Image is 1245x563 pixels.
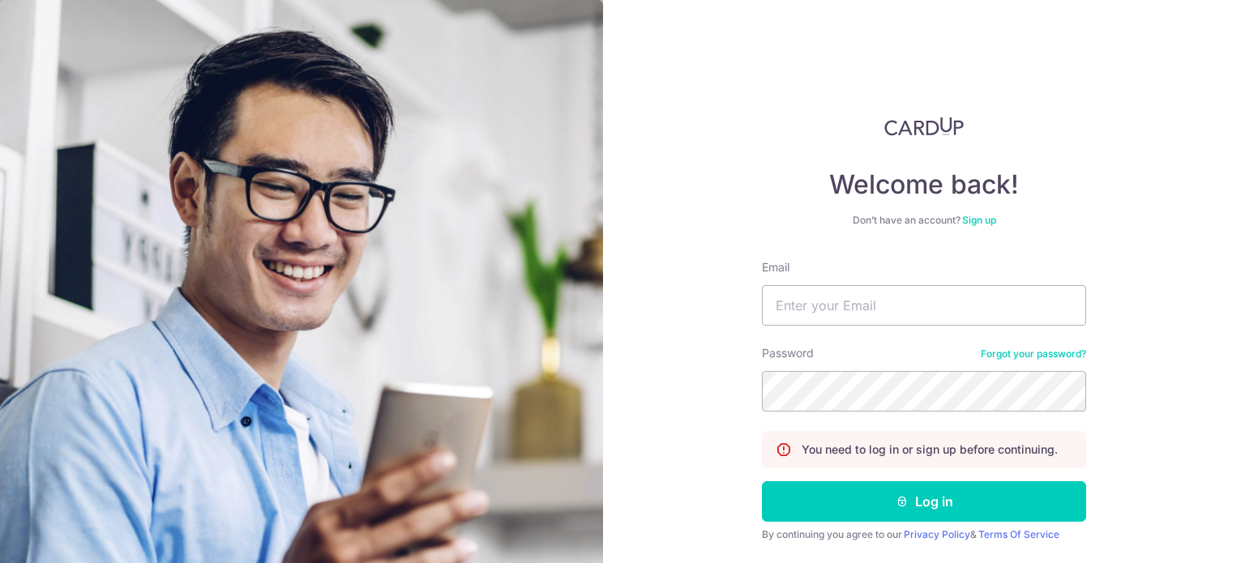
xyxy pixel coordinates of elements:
div: By continuing you agree to our & [762,528,1086,541]
a: Sign up [962,214,996,226]
input: Enter your Email [762,285,1086,326]
button: Log in [762,481,1086,522]
label: Email [762,259,789,275]
label: Password [762,345,814,361]
h4: Welcome back! [762,168,1086,201]
a: Terms Of Service [978,528,1059,540]
p: You need to log in or sign up before continuing. [802,441,1058,458]
div: Don’t have an account? [762,214,1086,227]
img: CardUp Logo [884,117,964,136]
a: Privacy Policy [904,528,970,540]
a: Forgot your password? [981,348,1086,360]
